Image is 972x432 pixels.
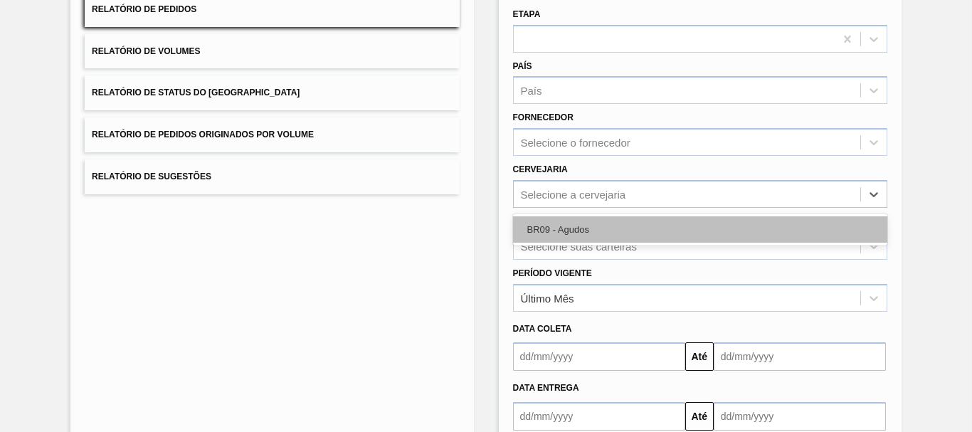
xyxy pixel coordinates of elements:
[85,34,459,69] button: Relatório de Volumes
[513,9,541,19] label: Etapa
[513,164,568,174] label: Cervejaria
[714,402,886,431] input: dd/mm/yyyy
[521,292,574,304] div: Último Mês
[513,383,579,393] span: Data entrega
[92,88,300,98] span: Relatório de Status do [GEOGRAPHIC_DATA]
[521,137,630,149] div: Selecione o fornecedor
[513,342,685,371] input: dd/mm/yyyy
[521,188,626,200] div: Selecione a cervejaria
[92,130,314,139] span: Relatório de Pedidos Originados por Volume
[85,159,459,194] button: Relatório de Sugestões
[513,324,572,334] span: Data coleta
[513,268,592,278] label: Período Vigente
[513,61,532,71] label: País
[513,216,887,243] div: BR09 - Agudos
[513,402,685,431] input: dd/mm/yyyy
[92,4,196,14] span: Relatório de Pedidos
[685,342,714,371] button: Até
[85,75,459,110] button: Relatório de Status do [GEOGRAPHIC_DATA]
[513,112,574,122] label: Fornecedor
[685,402,714,431] button: Até
[92,46,200,56] span: Relatório de Volumes
[521,85,542,97] div: País
[85,117,459,152] button: Relatório de Pedidos Originados por Volume
[521,240,637,252] div: Selecione suas carteiras
[92,172,211,181] span: Relatório de Sugestões
[714,342,886,371] input: dd/mm/yyyy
